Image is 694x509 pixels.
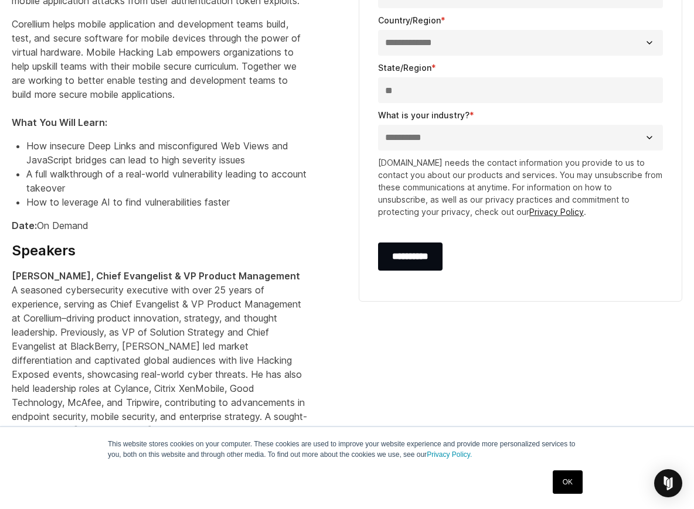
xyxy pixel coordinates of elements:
[12,220,37,231] strong: Date:
[26,140,288,166] span: How insecure Deep Links and misconfigured Web Views and JavaScript bridges can lead to high sever...
[529,207,584,217] a: Privacy Policy
[26,168,307,194] span: A full walkthrough of a real-world vulnerability leading to account takeover
[12,218,307,233] p: On Demand
[378,156,663,218] p: [DOMAIN_NAME] needs the contact information you provide to us to contact you about our products a...
[553,470,583,494] a: OK
[427,450,472,459] a: Privacy Policy.
[378,110,470,120] span: What is your industry?
[12,117,107,128] strong: What You Will Learn:
[378,63,431,73] span: State/Region
[108,439,586,460] p: This website stores cookies on your computer. These cookies are used to improve your website expe...
[378,15,441,25] span: Country/Region
[12,18,301,128] span: Corellium helps mobile application and development teams build, test, and secure software for mob...
[654,469,682,497] div: Open Intercom Messenger
[26,196,230,208] span: How to leverage AI to find vulnerabilities faster
[12,270,300,282] strong: [PERSON_NAME], Chief Evangelist & VP Product Management
[12,242,307,259] h4: Speakers
[12,269,307,466] p: A seasoned cybersecurity executive with over 25 years of experience, serving as Chief Evangelist ...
